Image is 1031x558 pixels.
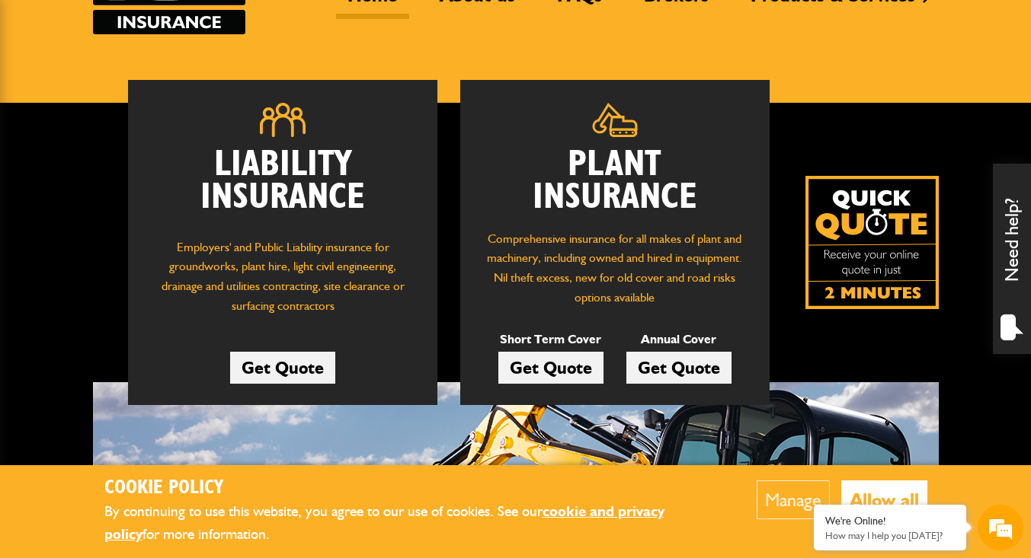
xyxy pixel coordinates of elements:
a: Get Quote [498,352,604,384]
input: Enter your last name [20,141,278,174]
p: Short Term Cover [498,330,604,349]
div: Need help? [993,164,1031,354]
div: Chat with us now [79,85,256,105]
img: Quick Quote [805,176,939,309]
p: How may I help you today? [825,530,955,541]
h2: Cookie Policy [104,477,710,500]
input: Enter your email address [20,186,278,219]
p: Annual Cover [626,330,732,349]
a: Get your insurance quote isn just 2-minutes [805,176,939,309]
div: We're Online! [825,515,955,528]
p: By continuing to use this website, you agree to our use of cookies. See our for more information. [104,500,710,547]
div: Minimize live chat window [250,8,287,44]
a: Get Quote [626,352,732,384]
button: Manage [757,480,830,519]
p: Comprehensive insurance for all makes of plant and machinery, including owned and hired in equipm... [483,229,747,307]
em: Start Chat [207,438,277,459]
a: Get Quote [230,352,335,384]
textarea: Type your message and hit 'Enter' [20,276,278,426]
img: d_20077148190_company_1631870298795_20077148190 [26,84,64,106]
input: Enter your phone number [20,231,278,264]
a: cookie and privacy policy [104,502,664,544]
h2: Plant Insurance [483,148,747,214]
p: Employers' and Public Liability insurance for groundworks, plant hire, light civil engineering, d... [151,238,415,324]
button: Allow all [841,480,927,519]
h2: Liability Insurance [151,148,415,222]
